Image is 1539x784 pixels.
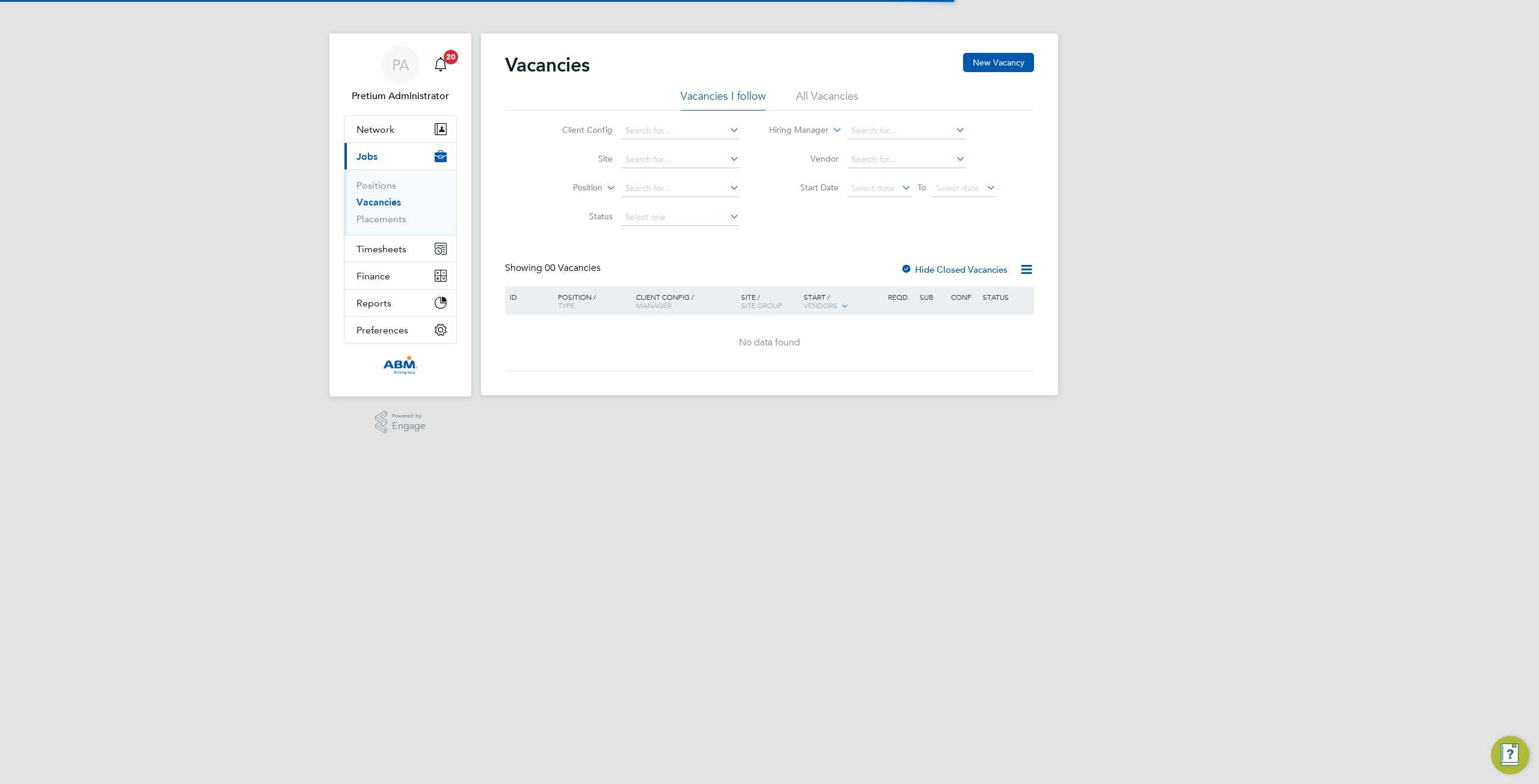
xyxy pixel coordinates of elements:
span: Timesheets [356,243,406,255]
button: Network [344,116,456,142]
div: Position / [549,287,633,315]
a: Powered byEngage [375,411,426,434]
a: Placements [356,213,406,225]
label: Vendor [769,153,839,164]
input: Search for... [621,151,739,168]
input: Search for... [621,180,739,197]
a: Go to home page [344,356,457,375]
button: Reports [344,290,456,316]
div: Reqd [885,287,916,307]
span: Reports [356,297,391,309]
div: Jobs [344,169,456,235]
input: Search for... [847,123,965,139]
div: No data found [507,336,1032,349]
span: Preferences [356,324,408,336]
li: Vacancies I follow [681,89,766,111]
li: All Vacancies [796,89,858,111]
label: Start Date [769,182,839,193]
span: Manager [636,300,672,310]
button: Finance [344,263,456,289]
span: PA [392,57,409,73]
div: Start / [801,287,885,317]
div: Conf [948,287,979,307]
span: 20 [444,50,458,64]
input: Search for... [621,123,739,139]
div: Showing [505,262,603,275]
span: Engage [392,421,426,431]
div: Client Config / [633,287,738,315]
div: ID [507,287,549,307]
span: Site Group [741,300,782,310]
label: Hide Closed Vacancies [901,264,1008,275]
label: Position [533,182,602,194]
span: Select date [851,183,895,193]
span: Pretium Administrator [344,89,457,103]
span: Vendors [804,300,837,310]
div: Sub [917,287,948,307]
nav: Main navigation [329,34,471,397]
label: Status [543,211,613,222]
div: Site / [738,287,801,315]
h2: Vacancies [505,53,590,77]
input: Search for... [847,151,965,168]
span: Powered by [392,411,426,421]
div: Status [980,287,1032,307]
span: Jobs [356,151,378,162]
label: Client Config [543,124,613,135]
input: Select one [621,209,739,226]
a: Positions [356,180,396,191]
a: Vacancies [356,196,401,208]
button: Timesheets [344,236,456,262]
img: abm1-logo-retina.png [383,356,418,375]
span: 00 Vacancies [545,262,601,274]
button: Jobs [344,143,456,169]
span: To [914,180,929,195]
button: Engage Resource Center [1491,736,1529,774]
span: Finance [356,270,390,282]
button: Preferences [344,317,456,343]
a: PAPretium Administrator [344,46,457,103]
label: Hiring Manager [759,124,828,136]
span: Select date [936,183,979,193]
button: New Vacancy [963,53,1034,72]
span: Network [356,124,394,135]
span: Type [558,300,575,310]
label: Site [543,153,613,164]
a: 20 [429,46,453,84]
